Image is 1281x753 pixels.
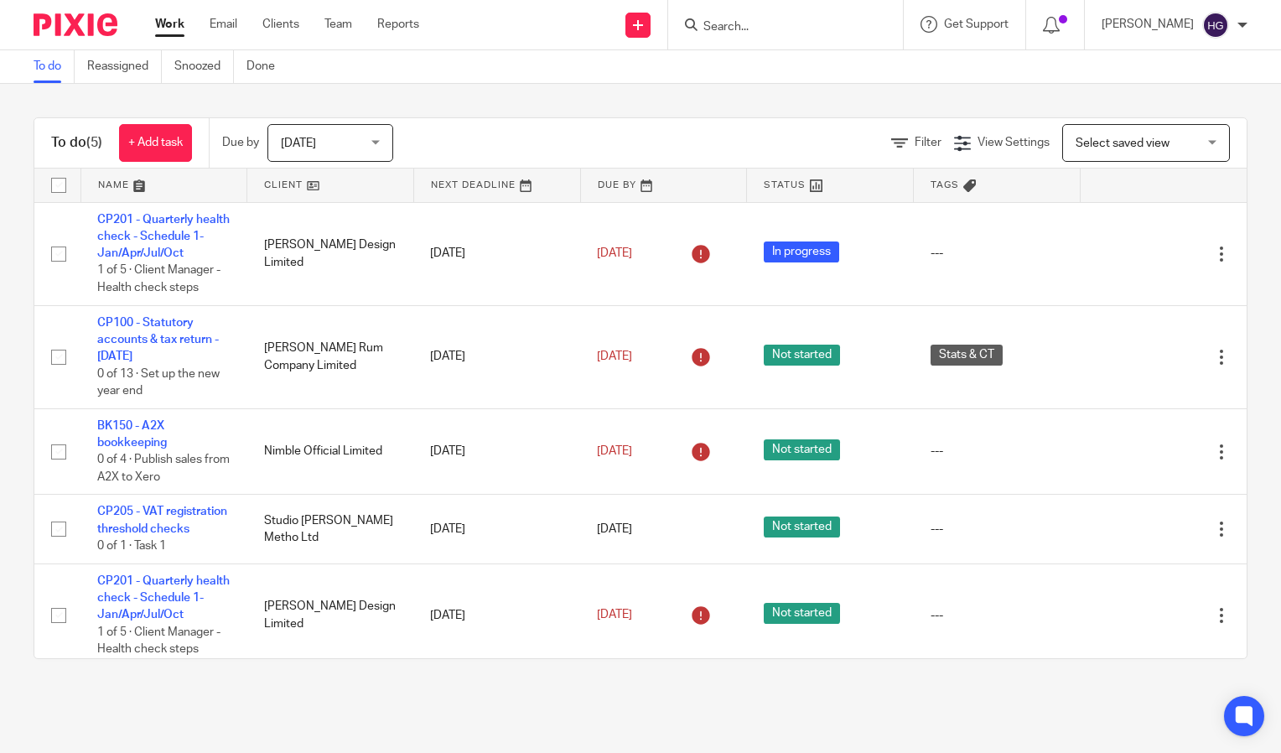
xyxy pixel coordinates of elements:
span: [DATE] [281,138,316,149]
div: --- [931,607,1064,624]
td: [PERSON_NAME] Design Limited [247,202,414,305]
a: Team [324,16,352,33]
td: Studio [PERSON_NAME] Metho Ltd [247,495,414,563]
span: [DATE] [597,523,632,535]
td: [DATE] [413,305,580,408]
span: Stats & CT [931,345,1003,366]
span: 1 of 5 · Client Manager - Health check steps [97,626,220,656]
span: Get Support [944,18,1009,30]
td: [DATE] [413,495,580,563]
span: (5) [86,136,102,149]
span: Not started [764,439,840,460]
a: Snoozed [174,50,234,83]
a: CP205 - VAT registration threshold checks [97,506,227,534]
p: [PERSON_NAME] [1102,16,1194,33]
div: --- [931,443,1064,460]
a: Clients [262,16,299,33]
span: Tags [931,180,959,190]
a: Reports [377,16,419,33]
td: Nimble Official Limited [247,408,414,495]
a: Email [210,16,237,33]
span: 0 of 1 · Task 1 [97,540,166,552]
span: View Settings [978,137,1050,148]
span: Not started [764,517,840,537]
a: BK150 - A2X bookkeeping [97,420,167,449]
span: [DATE] [597,247,632,259]
span: 0 of 13 · Set up the new year end [97,368,220,397]
span: Not started [764,345,840,366]
a: + Add task [119,124,192,162]
span: Filter [915,137,941,148]
td: [DATE] [413,563,580,667]
a: Done [246,50,288,83]
div: --- [931,245,1064,262]
td: [DATE] [413,408,580,495]
span: 1 of 5 · Client Manager - Health check steps [97,265,220,294]
span: [DATE] [597,445,632,457]
a: CP201 - Quarterly health check - Schedule 1- Jan/Apr/Jul/Oct [97,575,230,621]
a: To do [34,50,75,83]
h1: To do [51,134,102,152]
td: [DATE] [413,202,580,305]
span: [DATE] [597,610,632,621]
img: svg%3E [1202,12,1229,39]
span: Not started [764,603,840,624]
td: [PERSON_NAME] Rum Company Limited [247,305,414,408]
td: [PERSON_NAME] Design Limited [247,563,414,667]
a: CP201 - Quarterly health check - Schedule 1- Jan/Apr/Jul/Oct [97,214,230,260]
input: Search [702,20,853,35]
a: Reassigned [87,50,162,83]
a: Work [155,16,184,33]
img: Pixie [34,13,117,36]
span: [DATE] [597,351,632,362]
p: Due by [222,134,259,151]
span: In progress [764,241,839,262]
span: Select saved view [1076,138,1169,149]
span: 0 of 4 · Publish sales from A2X to Xero [97,454,230,484]
div: --- [931,521,1064,537]
a: CP100 - Statutory accounts & tax return - [DATE] [97,317,219,363]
